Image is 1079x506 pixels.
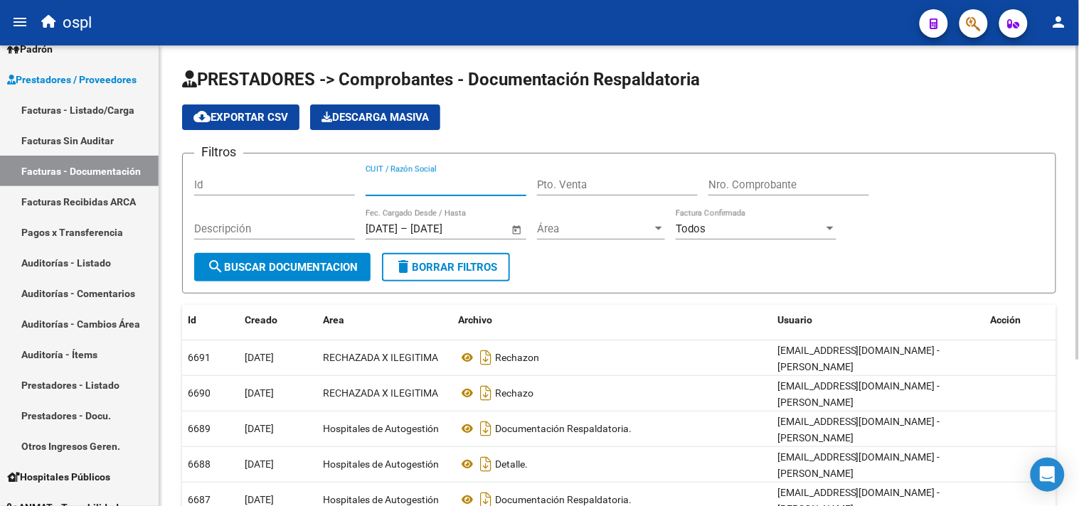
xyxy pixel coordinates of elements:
span: PRESTADORES -> Comprobantes - Documentación Respaldatoria [182,70,700,90]
span: Hospitales Públicos [7,469,110,485]
span: Documentación Respaldatoria. [495,494,632,505]
span: [DATE] [245,352,274,363]
span: Descarga Masiva [321,111,429,124]
span: [DATE] [245,494,274,505]
span: 6689 [188,423,211,434]
span: Usuario [777,314,812,325]
span: Archivo [458,314,492,325]
span: Rechazo [495,387,533,399]
span: Área [537,222,652,235]
mat-icon: delete [395,258,412,275]
span: Borrar Filtros [395,261,497,274]
app-download-masive: Descarga masiva de comprobantes (adjuntos) [310,104,440,130]
button: Buscar Documentacion [194,253,371,281]
span: Padrón [7,41,53,57]
span: Creado [245,314,277,325]
span: 6687 [188,494,211,505]
span: Hospitales de Autogestión [323,423,439,434]
i: Descargar documento [477,382,495,404]
span: RECHAZADA X ILEGITIMA [323,352,438,363]
span: Acción [991,314,1021,325]
span: Hospitales de Autogestión [323,494,439,505]
button: Descarga Masiva [310,104,440,130]
span: Detalle. [495,458,528,470]
span: Hospitales de Autogestión [323,458,439,470]
span: ospl [63,7,92,38]
span: [DATE] [245,423,274,434]
mat-icon: menu [11,14,28,31]
span: 6688 [188,458,211,470]
h3: Filtros [194,142,243,162]
datatable-header-cell: Id [182,305,239,335]
span: [DATE] [245,387,274,399]
mat-icon: cloud_download [193,108,211,125]
span: – [400,222,408,235]
span: Rechazon [495,352,539,363]
span: Todos [676,222,706,235]
i: Descargar documento [477,453,495,475]
span: [EMAIL_ADDRESS][DOMAIN_NAME] - [PERSON_NAME] [777,416,940,443]
span: RECHAZADA X ILEGITIMA [323,387,438,399]
mat-icon: search [207,258,224,275]
datatable-header-cell: Area [317,305,452,335]
button: Exportar CSV [182,104,299,130]
span: [EMAIL_ADDRESS][DOMAIN_NAME] - [PERSON_NAME] [777,451,940,479]
span: Id [188,314,196,325]
button: Borrar Filtros [382,253,510,281]
span: Documentación Respaldatoria. [495,423,632,434]
span: 6691 [188,352,211,363]
span: [DATE] [245,458,274,470]
i: Descargar documento [477,346,495,369]
datatable-header-cell: Archivo [452,305,772,335]
i: Descargar documento [477,417,495,440]
span: Prestadores / Proveedores [7,72,137,87]
input: Fecha fin [410,222,479,235]
span: Exportar CSV [193,111,288,124]
span: Area [323,314,344,325]
span: Buscar Documentacion [207,261,358,274]
span: [EMAIL_ADDRESS][DOMAIN_NAME] - [PERSON_NAME] [777,345,940,372]
span: [EMAIL_ADDRESS][DOMAIN_NAME] - [PERSON_NAME] [777,380,940,408]
button: Open calendar [509,222,526,238]
div: Open Intercom Messenger [1031,458,1065,492]
span: 6690 [188,387,211,399]
datatable-header-cell: Acción [985,305,1056,335]
datatable-header-cell: Creado [239,305,317,335]
mat-icon: person [1051,14,1068,31]
input: Fecha inicio [366,222,398,235]
datatable-header-cell: Usuario [772,305,985,335]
